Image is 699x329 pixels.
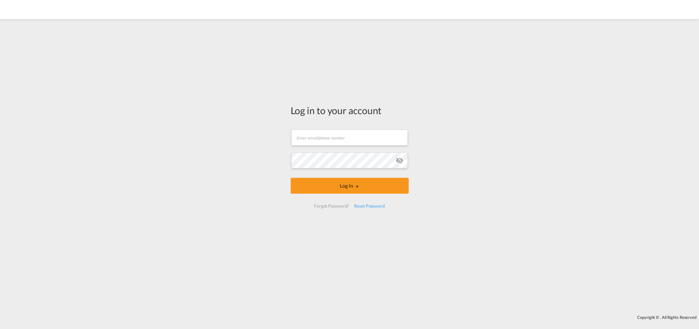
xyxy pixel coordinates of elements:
div: Forgot Password? [312,200,352,212]
div: Reset Password [352,200,387,212]
md-icon: icon-eye-off [396,157,403,164]
input: Enter email/phone number [291,130,408,145]
div: Log in to your account [291,104,409,117]
button: LOGIN [291,178,409,194]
